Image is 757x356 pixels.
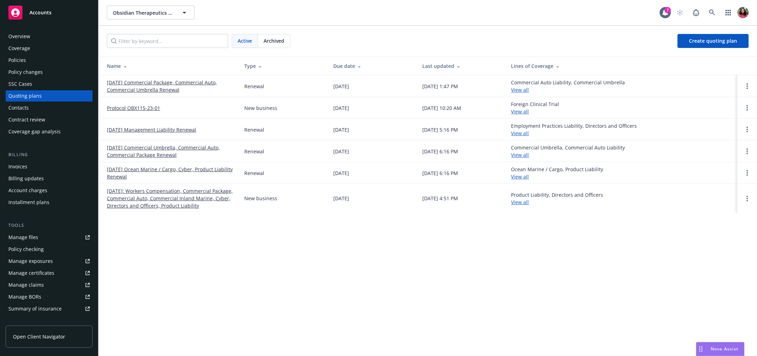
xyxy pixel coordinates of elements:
a: Coverage gap analysis [6,126,93,137]
a: View all [511,152,529,158]
a: View all [511,108,529,115]
div: New business [244,104,277,112]
a: Switch app [721,6,735,20]
span: Archived [264,37,284,44]
a: [DATE] Management Liability Renewal [107,126,196,133]
input: Filter by keyword... [107,34,228,48]
div: Renewal [244,148,264,155]
div: 7 [664,7,671,13]
span: Open Client Navigator [13,333,65,340]
div: Coverage [8,43,30,54]
div: Due date [333,62,411,70]
a: View all [511,173,529,180]
a: Quoting plans [6,90,93,102]
a: Policy changes [6,67,93,78]
div: Manage certificates [8,267,54,279]
div: Renewal [244,126,264,133]
div: Foreign Clinical Trial [511,100,559,115]
a: Contacts [6,102,93,113]
div: Summary of insurance [8,303,62,314]
span: Active [238,37,252,44]
div: [DATE] [333,169,349,177]
span: Nova Assist [711,346,738,352]
a: Summary of insurance [6,303,93,314]
a: Report a Bug [689,6,703,20]
div: [DATE] 1:47 PM [422,83,458,90]
div: [DATE] [333,104,349,112]
div: SSC Cases [8,78,32,90]
a: Manage files [6,232,93,243]
div: Employment Practices Liability, Directors and Officers [511,122,637,137]
a: Protocol OBX115-23-01 [107,104,160,112]
div: Manage BORs [8,291,41,302]
a: Policy checking [6,244,93,255]
div: Name [107,62,233,70]
span: Obsidian Therapeutics Inc [113,9,173,16]
div: Installment plans [8,197,49,208]
a: Invoices [6,161,93,172]
div: Renewal [244,169,264,177]
div: [DATE] [333,83,349,90]
a: Installment plans [6,197,93,208]
a: Manage exposures [6,256,93,267]
div: [DATE] 10:20 AM [422,104,461,112]
a: View all [511,86,529,93]
div: [DATE] [333,126,349,133]
div: [DATE] [333,148,349,155]
a: Open options [743,82,751,90]
a: Policies [6,55,93,66]
div: Manage exposures [8,256,53,267]
a: [DATE] Ocean Marine / Cargo, Cyber, Product Liability Renewal [107,166,233,180]
a: [DATE] Commercial Umbrella, Commercial Auto, Commercial Package Renewal [107,144,233,159]
a: Open options [743,104,751,112]
div: Quoting plans [8,90,42,102]
a: Overview [6,31,93,42]
div: Tools [6,222,93,229]
a: Open options [743,194,751,203]
div: Drag to move [696,342,705,356]
div: [DATE] 6:16 PM [422,169,458,177]
a: Accounts [6,3,93,22]
div: [DATE] 6:16 PM [422,148,458,155]
div: New business [244,195,277,202]
a: Start snowing [673,6,687,20]
div: Commercial Umbrella, Commercial Auto Liability [511,144,625,159]
div: Manage files [8,232,38,243]
a: SSC Cases [6,78,93,90]
a: View all [511,199,529,205]
div: Invoices [8,161,27,172]
div: Renewal [244,83,264,90]
a: Manage BORs [6,291,93,302]
div: Contacts [8,102,29,113]
a: View all [511,130,529,137]
div: Contract review [8,114,45,125]
a: Manage claims [6,279,93,291]
div: Policies [8,55,26,66]
div: Account charges [8,185,47,196]
a: [DATE]: Workers Compensation, Commercial Package, Commercial Auto, Commercial Inland Marine, Cybe... [107,187,233,209]
button: Nova Assist [696,342,744,356]
div: [DATE] [333,195,349,202]
a: Open options [743,169,751,177]
a: Open options [743,147,751,155]
div: Last updated [422,62,500,70]
a: [DATE] Commercial Package, Commercial Auto, Commercial Umbrella Renewal [107,79,233,93]
div: Lines of Coverage [511,62,732,70]
a: Billing updates [6,173,93,184]
div: Billing [6,151,93,158]
div: [DATE] 5:16 PM [422,126,458,133]
a: Search [705,6,719,20]
a: Create quoting plan [677,34,749,48]
div: Policy changes [8,67,43,78]
a: Coverage [6,43,93,54]
div: Overview [8,31,30,42]
span: Accounts [29,10,52,15]
a: Manage certificates [6,267,93,279]
a: Open options [743,125,751,134]
div: Ocean Marine / Cargo, Product Liability [511,166,603,180]
button: Obsidian Therapeutics Inc [107,6,195,20]
div: Policy checking [8,244,44,255]
div: Type [244,62,322,70]
div: Coverage gap analysis [8,126,61,137]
